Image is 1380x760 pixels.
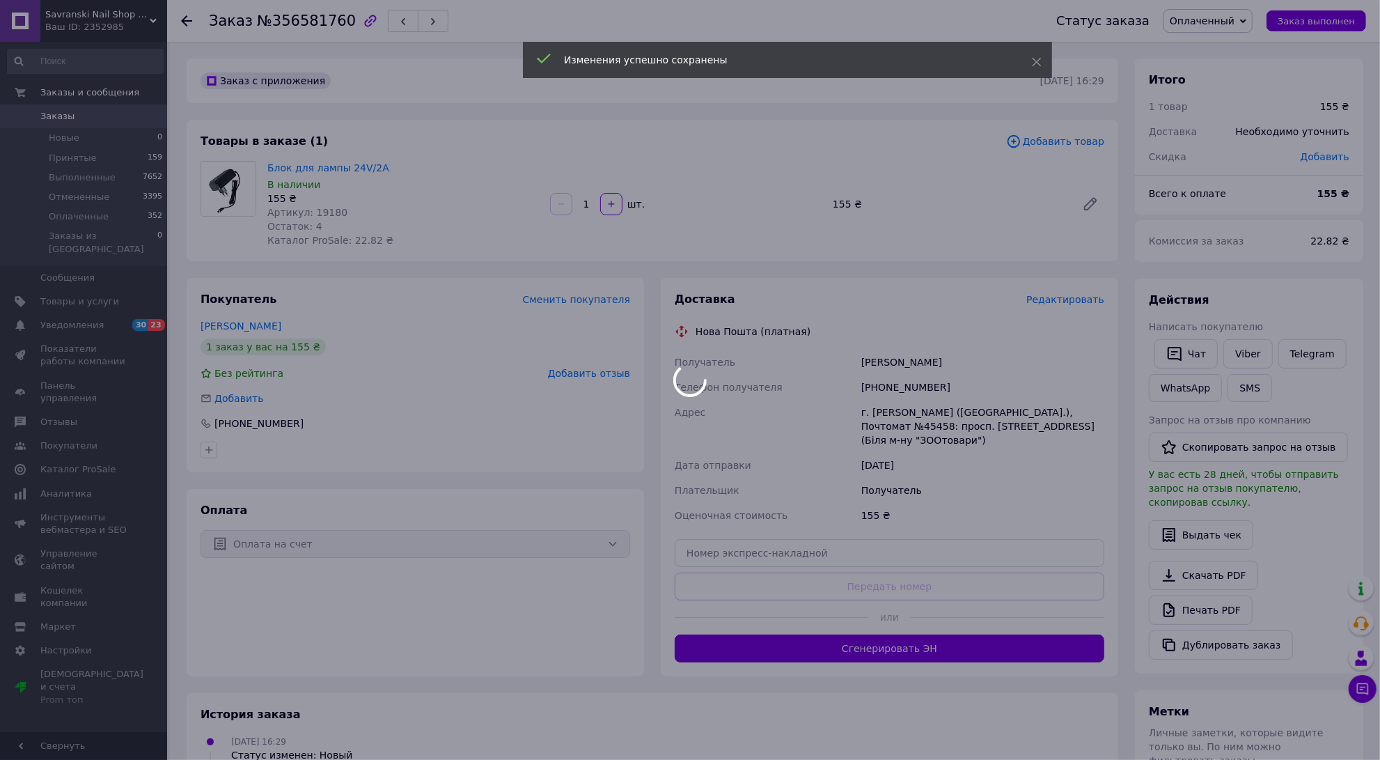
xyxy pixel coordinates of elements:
span: [DATE] 16:29 [231,737,286,747]
span: Получатель [675,357,735,368]
span: [DEMOGRAPHIC_DATA] и счета [40,668,143,706]
span: Отмененные [49,191,109,203]
span: Оценочная стоимость [675,510,788,521]
span: Маркет [40,621,76,633]
span: Показатели работы компании [40,343,129,368]
button: Заказ выполнен [1267,10,1366,31]
span: 7652 [143,171,162,184]
span: 3395 [143,191,162,203]
span: Заказы [40,110,75,123]
div: [PHONE_NUMBER] [858,375,1107,400]
span: У вас есть 28 дней, чтобы отправить запрос на отзыв покупателю, скопировав ссылку. [1149,469,1339,508]
span: 1 товар [1149,101,1188,112]
span: Добавить [1301,151,1349,162]
span: Выполненные [49,171,116,184]
span: Доставка [675,293,735,306]
div: [DATE] [858,453,1107,478]
a: Скачать PDF [1149,561,1258,590]
img: Блок для лампы 24V/2A [201,162,256,216]
span: Принятые [49,152,97,164]
span: Редактировать [1026,294,1104,305]
div: Prom топ [40,694,143,706]
span: В наличии [267,179,320,190]
span: Каталог ProSale [40,463,116,476]
a: Telegram [1278,339,1347,369]
span: Артикул: 19180 [267,207,347,218]
div: 155 ₴ [1320,100,1349,114]
span: Отзывы [40,416,77,428]
span: Без рейтинга [214,368,283,379]
div: Вернуться назад [181,14,192,28]
span: Метки [1149,705,1189,718]
span: Настройки [40,644,91,657]
span: №356581760 [257,13,356,29]
div: Получатель [858,478,1107,503]
span: Плательщик [675,485,739,496]
span: Дата отправки [675,460,751,471]
span: или [868,610,911,624]
span: Заказы из [GEOGRAPHIC_DATA] [49,230,157,255]
button: SMS [1228,374,1272,402]
div: Ваш ID: 2352985 [45,21,167,33]
span: Savranski Nail Shop - Материалы для дизайна ногтей [45,8,150,21]
time: [DATE] 16:29 [1040,75,1104,86]
button: Скопировать запрос на отзыв [1149,433,1348,462]
span: Оплаченные [49,210,109,223]
span: Всего к оплате [1149,188,1226,199]
a: WhatsApp [1149,374,1222,402]
span: 0 [157,132,162,144]
span: Сообщения [40,272,95,284]
span: 22.82 ₴ [1311,235,1349,247]
div: 155 ₴ [858,503,1107,528]
span: Покупатели [40,440,97,452]
a: Блок для лампы 24V/2A [267,162,389,173]
span: Сменить покупателя [523,294,630,305]
a: Печать PDF [1149,596,1253,625]
span: Телефон получателя [675,382,783,393]
div: 155 ₴ [827,194,1071,214]
a: Редактировать [1076,190,1104,218]
span: Запрос на отзыв про компанию [1149,414,1311,426]
span: Аналитика [40,488,92,500]
button: Чат [1154,339,1218,369]
button: Дублировать заказ [1149,630,1293,660]
span: Каталог ProSale: 22.82 ₴ [267,235,393,246]
div: 155 ₴ [267,192,539,205]
span: Итого [1149,73,1186,86]
span: Добавить товар [1006,134,1104,149]
span: Доставка [1149,126,1197,137]
span: 159 [148,152,162,164]
span: Товары и услуги [40,295,119,308]
div: шт. [624,197,646,211]
span: Комиссия за заказ [1149,235,1244,247]
div: Изменения успешно сохранены [564,53,997,67]
div: Нова Пошта (платная) [692,325,814,339]
span: 30 [132,319,148,331]
div: 1 заказ у вас на 155 ₴ [201,339,326,355]
span: История заказа [201,708,301,721]
div: Заказ с приложения [201,72,331,89]
span: Добавить отзыв [548,368,630,379]
span: Скидка [1149,151,1186,162]
div: Статус заказа [1056,14,1150,28]
span: Панель управления [40,380,129,405]
div: [PERSON_NAME] [858,350,1107,375]
span: 352 [148,210,162,223]
input: Номер экспресс-накладной [675,539,1104,567]
button: Сгенерировать ЭН [675,635,1104,662]
span: Оплаченный [1170,15,1234,26]
span: Управление сайтом [40,548,129,573]
a: [PERSON_NAME] [201,320,281,332]
button: Выдать чек [1149,520,1253,550]
button: Чат с покупателем [1349,675,1377,703]
span: 23 [148,319,164,331]
span: Покупатель [201,293,276,306]
span: Заказ выполнен [1278,16,1355,26]
span: Кошелек компании [40,584,129,610]
span: Действия [1149,293,1209,307]
span: Заказ [209,13,253,29]
span: Добавить [214,393,263,404]
span: Заказы и сообщения [40,86,139,99]
b: 155 ₴ [1317,188,1349,199]
span: Остаток: 4 [267,221,322,232]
